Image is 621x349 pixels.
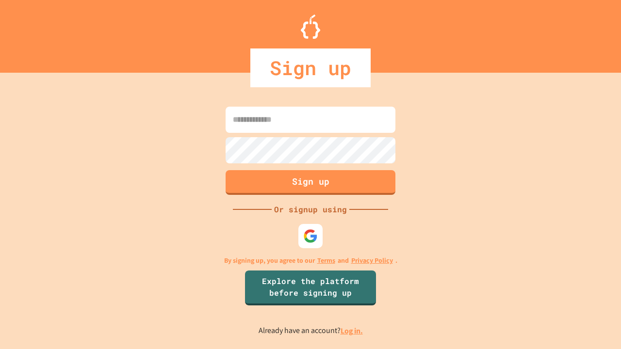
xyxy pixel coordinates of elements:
[341,326,363,336] a: Log in.
[303,229,318,243] img: google-icon.svg
[259,325,363,337] p: Already have an account?
[317,255,335,266] a: Terms
[351,255,393,266] a: Privacy Policy
[226,170,395,195] button: Sign up
[250,48,371,87] div: Sign up
[272,204,349,215] div: Or signup using
[301,15,320,39] img: Logo.svg
[245,270,376,305] a: Explore the platform before signing up
[224,255,397,266] p: By signing up, you agree to our and .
